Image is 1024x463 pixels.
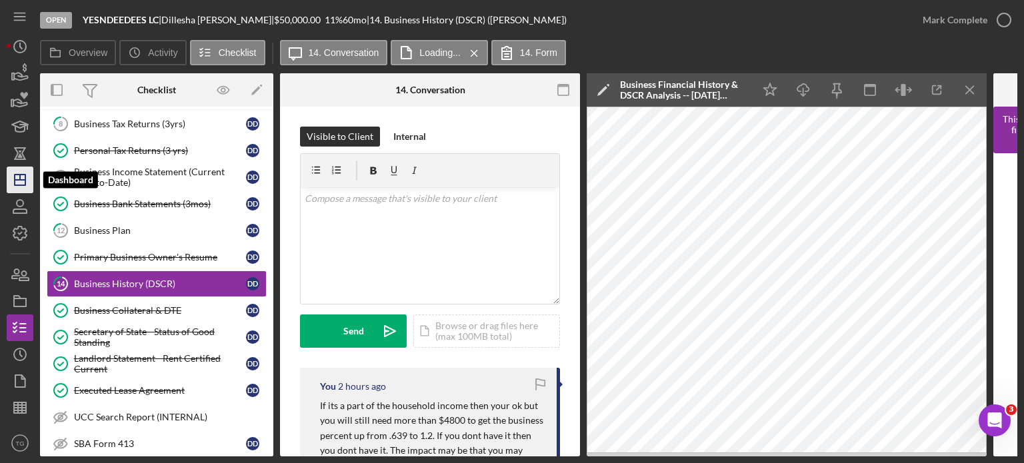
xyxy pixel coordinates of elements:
[491,40,566,65] button: 14. Form
[280,40,388,65] button: 14. Conversation
[74,119,246,129] div: Business Tax Returns (3yrs)
[57,279,65,288] tspan: 14
[219,47,257,58] label: Checklist
[161,15,274,25] div: Dillesha [PERSON_NAME] |
[47,350,267,377] a: Landlord Statement - Rent Certified CurrentDD
[15,440,24,447] text: TG
[1006,404,1017,415] span: 3
[40,12,72,29] div: Open
[325,15,343,25] div: 11 %
[320,381,336,392] div: You
[47,191,267,217] a: Business Bank Statements (3mos)DD
[300,127,380,147] button: Visible to Client
[387,127,433,147] button: Internal
[393,127,426,147] div: Internal
[148,47,177,58] label: Activity
[246,304,259,317] div: D D
[300,314,407,348] button: Send
[246,357,259,370] div: D D
[246,384,259,397] div: D D
[367,15,567,25] div: | 14. Business History (DSCR) ([PERSON_NAME])
[246,437,259,450] div: D D
[923,7,987,33] div: Mark Complete
[47,270,267,297] a: 14Business History (DSCR)DD
[74,252,246,262] div: Primary Business Owner's Resume
[74,326,246,348] div: Secretary of State - Status of Good Standing
[343,314,364,348] div: Send
[69,47,107,58] label: Overview
[419,47,461,58] label: Loading...
[246,277,259,290] div: D D
[246,330,259,344] div: D D
[309,47,379,58] label: 14. Conversation
[47,404,267,430] a: UCC Search Report (INTERNAL)
[7,430,33,456] button: TG
[246,144,259,157] div: D D
[40,40,116,65] button: Overview
[74,278,246,289] div: Business History (DSCR)
[74,412,266,422] div: UCC Search Report (INTERNAL)
[47,430,267,457] a: SBA Form 413DD
[74,145,246,156] div: Personal Tax Returns (3 yrs)
[74,305,246,316] div: Business Collateral & DTE
[74,438,246,449] div: SBA Form 413
[74,225,246,236] div: Business Plan
[47,324,267,350] a: Secretary of State - Status of Good StandingDD
[47,217,267,244] a: 12Business PlanDD
[47,164,267,191] a: 10Business Income Statement (Current Year-to-Date)DD
[74,167,246,188] div: Business Income Statement (Current Year-to-Date)
[395,85,465,95] div: 14. Conversation
[620,79,747,101] div: Business Financial History & DSCR Analysis -- [DATE] 08_56pm.pdf
[137,85,176,95] div: Checklist
[47,111,267,137] a: 8Business Tax Returns (3yrs)DD
[57,226,65,234] tspan: 12
[246,171,259,184] div: D D
[391,40,488,65] button: Loading...
[343,15,367,25] div: 60 mo
[47,244,267,270] a: Primary Business Owner's ResumeDD
[190,40,265,65] button: Checklist
[307,127,373,147] div: Visible to Client
[246,117,259,131] div: D D
[74,353,246,374] div: Landlord Statement - Rent Certified Current
[909,7,1017,33] button: Mark Complete
[74,385,246,396] div: Executed Lease Agreement
[119,40,186,65] button: Activity
[246,197,259,211] div: D D
[47,297,267,324] a: Business Collateral & DTEDD
[83,14,159,25] b: YESNDEEDEES LC
[56,173,64,181] tspan: 10
[979,404,1011,436] iframe: Intercom live chat
[59,119,63,128] tspan: 8
[274,15,325,25] div: $50,000.00
[74,199,246,209] div: Business Bank Statements (3mos)
[246,250,259,264] div: D D
[83,15,161,25] div: |
[47,377,267,404] a: Executed Lease AgreementDD
[47,137,267,164] a: Personal Tax Returns (3 yrs)DD
[520,47,557,58] label: 14. Form
[246,224,259,237] div: D D
[338,381,386,392] time: 2025-08-26 01:40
